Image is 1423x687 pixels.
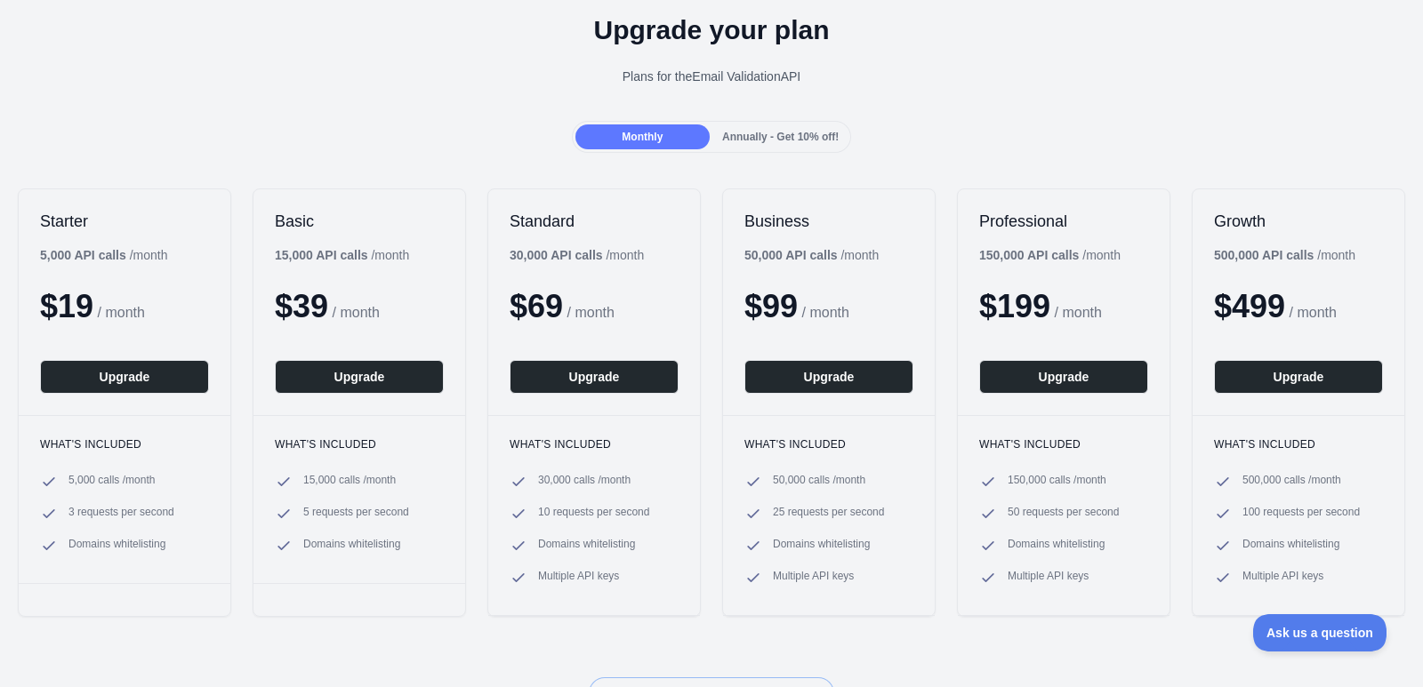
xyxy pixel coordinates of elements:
[979,288,1050,324] span: $ 199
[510,288,563,324] span: $ 69
[979,360,1148,394] button: Upgrade
[1253,614,1387,651] iframe: Toggle Customer Support
[1055,305,1102,320] span: / month
[510,360,679,394] button: Upgrade
[744,360,913,394] button: Upgrade
[744,288,798,324] span: $ 99
[567,305,615,320] span: / month
[802,305,849,320] span: / month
